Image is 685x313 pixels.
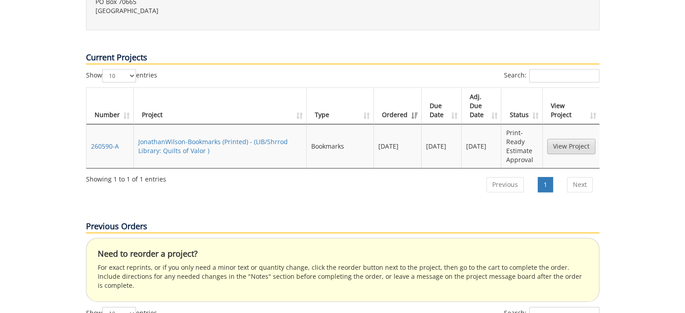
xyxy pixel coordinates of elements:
a: Next [567,177,593,192]
th: View Project: activate to sort column ascending [543,88,600,124]
th: Adj. Due Date: activate to sort column ascending [462,88,502,124]
th: Ordered: activate to sort column ascending [374,88,422,124]
th: Due Date: activate to sort column ascending [422,88,462,124]
td: Print-Ready Estimate Approval [501,124,542,168]
p: [GEOGRAPHIC_DATA] [95,6,336,15]
p: Previous Orders [86,221,599,233]
th: Number: activate to sort column ascending [86,88,134,124]
p: Current Projects [86,52,599,64]
a: 1 [538,177,553,192]
label: Show entries [86,69,157,82]
td: [DATE] [462,124,502,168]
th: Project: activate to sort column ascending [134,88,307,124]
th: Status: activate to sort column ascending [501,88,542,124]
div: Showing 1 to 1 of 1 entries [86,171,166,184]
h4: Need to reorder a project? [98,249,588,259]
th: Type: activate to sort column ascending [307,88,374,124]
label: Search: [504,69,599,82]
p: For exact reprints, or if you only need a minor text or quantity change, click the reorder button... [98,263,588,290]
input: Search: [529,69,599,82]
a: JonathanWilson-Bookmarks (Printed) - (LIB/Shrrod Library: Quilts of Valor ) [138,137,288,155]
a: Previous [486,177,524,192]
a: 260590-A [91,142,119,150]
a: View Project [547,139,595,154]
td: Bookmarks [307,124,374,168]
td: [DATE] [374,124,422,168]
select: Showentries [102,69,136,82]
td: [DATE] [422,124,462,168]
